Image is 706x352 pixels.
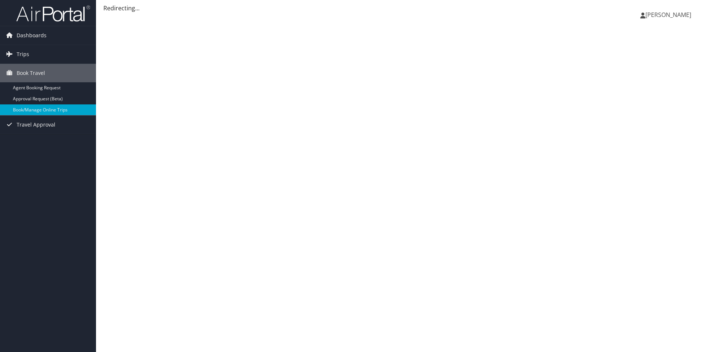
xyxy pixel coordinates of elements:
[103,4,699,13] div: Redirecting...
[17,26,47,45] span: Dashboards
[17,115,55,134] span: Travel Approval
[17,64,45,82] span: Book Travel
[640,4,699,26] a: [PERSON_NAME]
[16,5,90,22] img: airportal-logo.png
[17,45,29,63] span: Trips
[645,11,691,19] span: [PERSON_NAME]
